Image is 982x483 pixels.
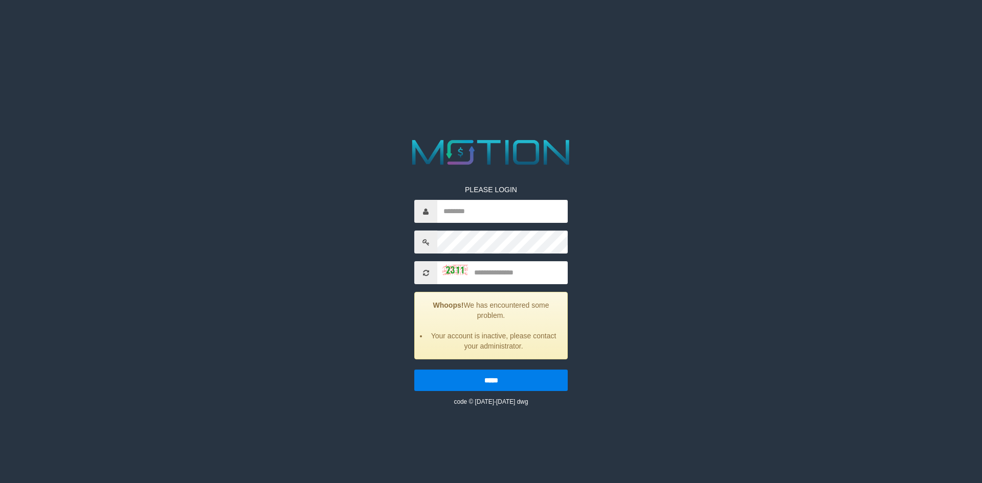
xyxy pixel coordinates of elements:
[405,135,577,169] img: MOTION_logo.png
[428,331,560,351] li: Your account is inactive, please contact your administrator.
[414,292,568,359] div: We has encountered some problem.
[442,265,468,275] img: captcha
[454,398,528,405] small: code © [DATE]-[DATE] dwg
[414,185,568,195] p: PLEASE LOGIN
[433,301,464,309] strong: Whoops!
